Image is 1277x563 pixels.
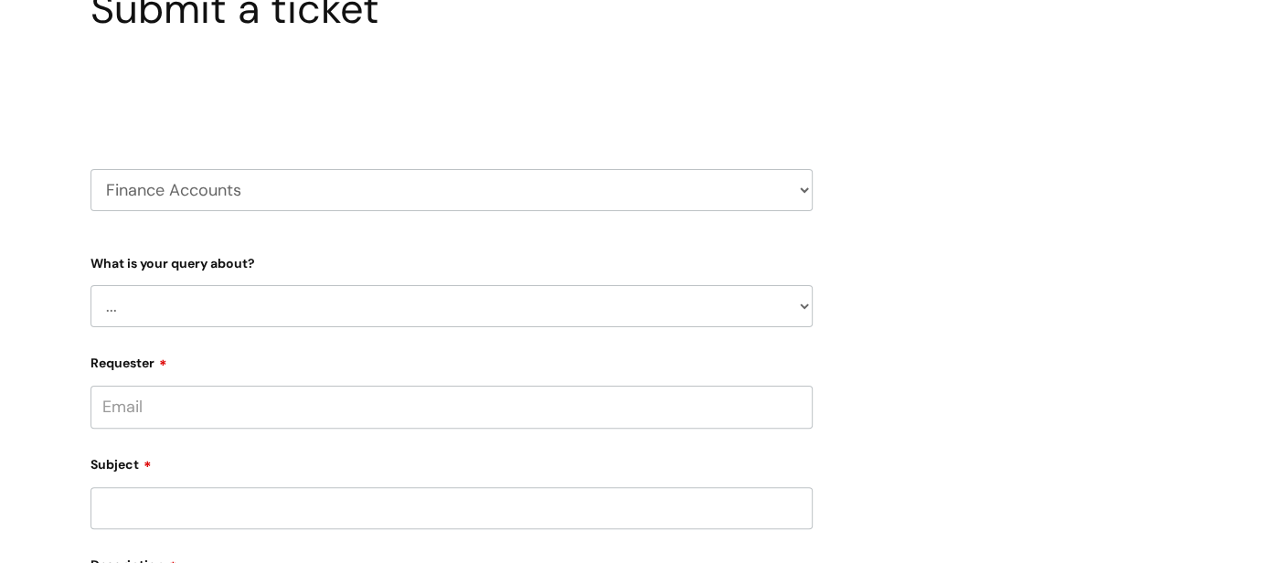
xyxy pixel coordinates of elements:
[90,349,813,371] label: Requester
[90,252,813,271] label: What is your query about?
[90,386,813,428] input: Email
[90,76,813,110] h2: Select issue type
[90,451,813,473] label: Subject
